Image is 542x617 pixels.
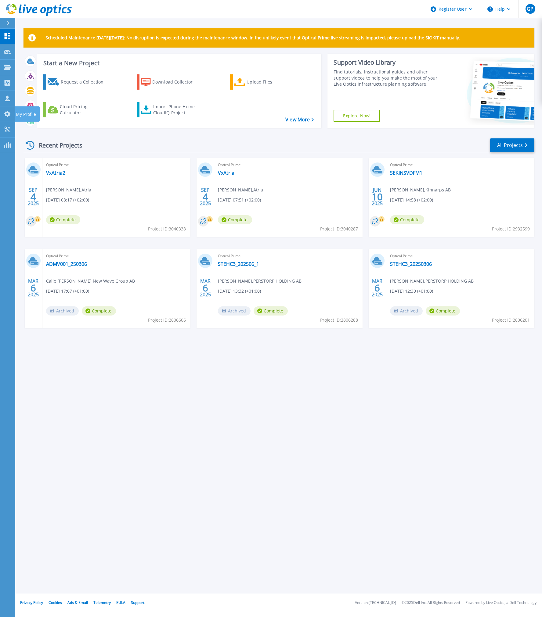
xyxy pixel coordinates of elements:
[390,306,423,316] span: Archived
[320,317,358,323] span: Project ID: 2806288
[43,74,111,90] a: Request a Collection
[402,601,460,605] li: © 2025 Dell Inc. All Rights Reserved
[152,76,201,88] div: Download Collector
[371,186,383,208] div: JUN 2025
[46,288,89,294] span: [DATE] 17:07 (+01:00)
[23,138,91,153] div: Recent Projects
[492,317,530,323] span: Project ID: 2806201
[218,253,359,259] span: Optical Prime
[254,306,288,316] span: Complete
[527,6,533,11] span: GP
[390,253,531,259] span: Optical Prime
[67,600,88,605] a: Ads & Email
[218,306,251,316] span: Archived
[46,253,187,259] span: Optical Prime
[27,186,39,208] div: SEP 2025
[43,60,314,66] h3: Start a New Project
[46,278,135,284] span: Calle [PERSON_NAME] , New Wave Group AB
[148,317,186,323] span: Project ID: 2806606
[200,277,211,299] div: MAR 2025
[490,138,534,152] a: All Projects
[426,306,460,316] span: Complete
[218,162,359,168] span: Optical Prime
[218,288,261,294] span: [DATE] 13:32 (+01:00)
[390,187,451,193] span: [PERSON_NAME] , Kinnarps AB
[371,277,383,299] div: MAR 2025
[153,104,201,116] div: Import Phone Home CloudIQ Project
[82,306,116,316] span: Complete
[390,197,433,203] span: [DATE] 14:58 (+02:00)
[218,261,259,267] a: STEHC3_202506_1
[61,76,110,88] div: Request a Collection
[43,102,111,117] a: Cloud Pricing Calculator
[203,194,208,199] span: 4
[390,261,432,267] a: STEHC3_20250306
[131,600,144,605] a: Support
[390,278,474,284] span: [PERSON_NAME] , PERSTORP HOLDING AB
[218,197,261,203] span: [DATE] 07:51 (+02:00)
[374,285,380,291] span: 6
[31,194,36,199] span: 4
[200,186,211,208] div: SEP 2025
[372,194,383,199] span: 10
[465,601,537,605] li: Powered by Live Optics, a Dell Technology
[60,104,109,116] div: Cloud Pricing Calculator
[334,69,439,87] div: Find tutorials, instructional guides and other support videos to help you make the most of your L...
[390,288,433,294] span: [DATE] 12:30 (+01:00)
[320,226,358,232] span: Project ID: 3040287
[334,110,380,122] a: Explore Now!
[45,35,460,40] p: Scheduled Maintenance [DATE][DATE]: No disruption is expected during the maintenance window. In t...
[390,162,531,168] span: Optical Prime
[116,600,125,605] a: EULA
[218,187,263,193] span: [PERSON_NAME] , Atria
[218,170,234,176] a: VxAtria
[203,285,208,291] span: 6
[46,261,87,267] a: ADMV001_250306
[46,170,65,176] a: VxAtria2
[49,600,62,605] a: Cookies
[31,285,36,291] span: 6
[355,601,396,605] li: Version: [TECHNICAL_ID]
[137,74,205,90] a: Download Collector
[46,215,80,224] span: Complete
[492,226,530,232] span: Project ID: 2932599
[93,600,111,605] a: Telemetry
[218,215,252,224] span: Complete
[148,226,186,232] span: Project ID: 3040338
[46,187,91,193] span: [PERSON_NAME] , Atria
[390,170,422,176] a: SEKINSVDFM1
[46,162,187,168] span: Optical Prime
[20,600,43,605] a: Privacy Policy
[46,306,79,316] span: Archived
[27,277,39,299] div: MAR 2025
[285,117,314,123] a: View More
[218,278,302,284] span: [PERSON_NAME] , PERSTORP HOLDING AB
[16,106,36,122] p: My Profile
[46,197,89,203] span: [DATE] 08:17 (+02:00)
[390,215,424,224] span: Complete
[247,76,295,88] div: Upload Files
[230,74,298,90] a: Upload Files
[334,59,439,66] div: Support Video Library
